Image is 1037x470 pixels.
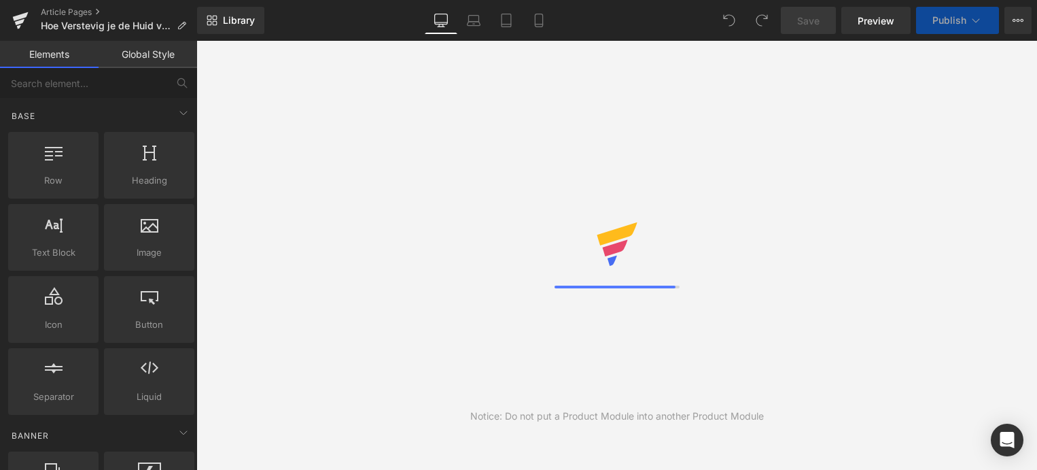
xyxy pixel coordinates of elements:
a: Article Pages [41,7,197,18]
a: Global Style [99,41,197,68]
span: Library [223,14,255,27]
span: Preview [858,14,894,28]
span: Text Block [12,246,94,260]
span: Icon [12,318,94,332]
a: Preview [841,7,911,34]
span: Base [10,110,37,122]
span: Heading [108,173,190,188]
a: New Library [197,7,264,34]
button: Undo [716,7,743,34]
span: Hoe Verstevig je de Huid van de Hals op Natuurlijke Wijze [41,20,171,31]
div: Notice: Do not put a Product Module into another Product Module [470,409,764,424]
button: More [1004,7,1032,34]
span: Image [108,246,190,260]
span: Liquid [108,390,190,404]
span: Separator [12,390,94,404]
div: Open Intercom Messenger [991,424,1023,456]
a: Tablet [490,7,523,34]
span: Publish [932,15,966,26]
span: Button [108,318,190,332]
button: Redo [748,7,775,34]
button: Publish [916,7,999,34]
span: Save [797,14,820,28]
a: Desktop [425,7,457,34]
span: Row [12,173,94,188]
a: Laptop [457,7,490,34]
a: Mobile [523,7,555,34]
span: Banner [10,429,50,442]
